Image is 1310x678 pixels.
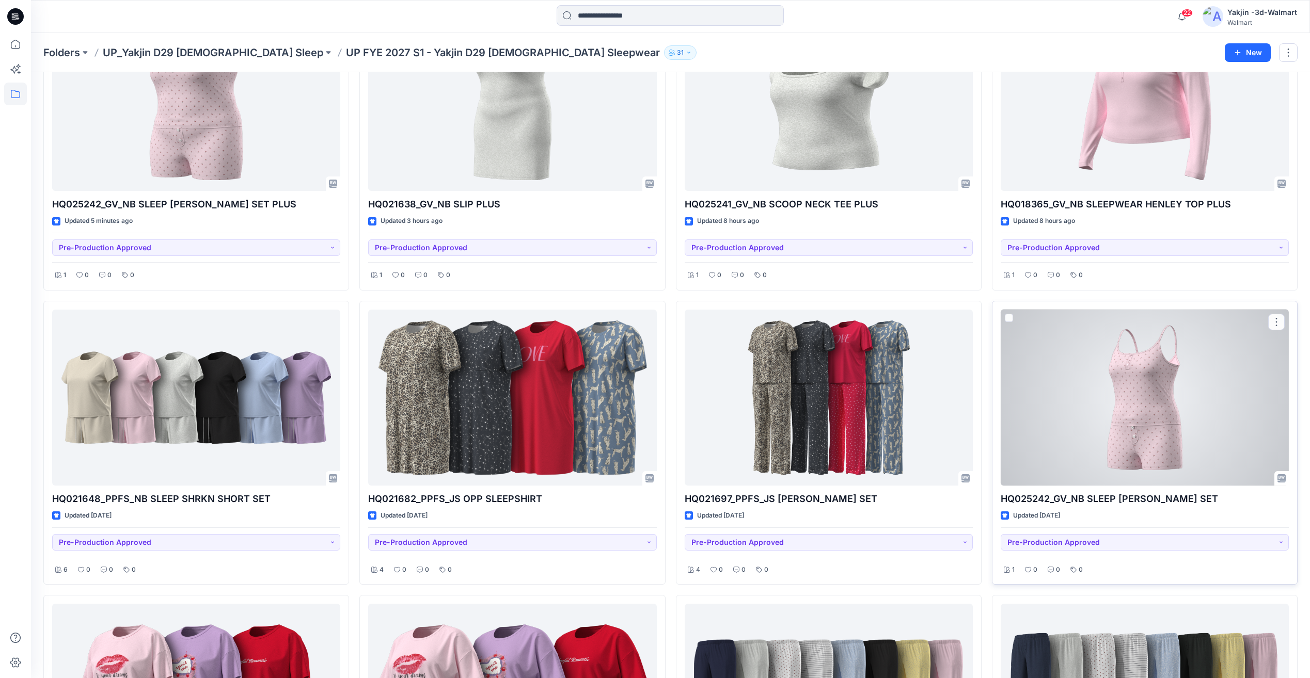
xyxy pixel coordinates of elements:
[346,45,660,60] p: UP FYE 2027 S1 - Yakjin D29 [DEMOGRAPHIC_DATA] Sleepwear
[52,492,340,506] p: HQ021648_PPFS_NB SLEEP SHRKN SHORT SET
[43,45,80,60] a: Folders
[685,310,973,486] a: HQ021697_PPFS_JS OPP PJ SET
[368,15,656,191] a: HQ021638_GV_NB SLIP PLUS
[52,197,340,212] p: HQ025242_GV_NB SLEEP [PERSON_NAME] SET PLUS
[685,15,973,191] a: HQ025241_GV_NB SCOOP NECK TEE PLUS
[103,45,323,60] a: UP_Yakjin D29 [DEMOGRAPHIC_DATA] Sleep
[1033,564,1037,575] p: 0
[685,197,973,212] p: HQ025241_GV_NB SCOOP NECK TEE PLUS
[425,564,429,575] p: 0
[64,564,68,575] p: 6
[448,564,452,575] p: 0
[1012,564,1015,575] p: 1
[1225,43,1271,62] button: New
[1227,6,1297,19] div: Yakjin -3d-Walmart
[107,270,112,281] p: 0
[52,15,340,191] a: HQ025242_GV_NB SLEEP CAMI BOXER SET PLUS
[65,510,112,521] p: Updated [DATE]
[1013,510,1060,521] p: Updated [DATE]
[763,270,767,281] p: 0
[1079,564,1083,575] p: 0
[740,270,744,281] p: 0
[1012,270,1015,281] p: 1
[1001,310,1289,486] a: HQ025242_GV_NB SLEEP CAMI BOXER SET
[697,216,759,227] p: Updated 8 hours ago
[1056,564,1060,575] p: 0
[1033,270,1037,281] p: 0
[402,564,406,575] p: 0
[664,45,697,60] button: 31
[677,47,684,58] p: 31
[1227,19,1297,26] div: Walmart
[85,270,89,281] p: 0
[380,564,384,575] p: 4
[109,564,113,575] p: 0
[381,216,443,227] p: Updated 3 hours ago
[64,270,66,281] p: 1
[86,564,90,575] p: 0
[1001,492,1289,506] p: HQ025242_GV_NB SLEEP [PERSON_NAME] SET
[719,564,723,575] p: 0
[368,492,656,506] p: HQ021682_PPFS_JS OPP SLEEPSHIRT
[368,197,656,212] p: HQ021638_GV_NB SLIP PLUS
[697,510,744,521] p: Updated [DATE]
[1001,197,1289,212] p: HQ018365_GV_NB SLEEPWEAR HENLEY TOP PLUS
[717,270,721,281] p: 0
[1203,6,1223,27] img: avatar
[764,564,768,575] p: 0
[1079,270,1083,281] p: 0
[132,564,136,575] p: 0
[130,270,134,281] p: 0
[65,216,133,227] p: Updated 5 minutes ago
[401,270,405,281] p: 0
[1001,15,1289,191] a: HQ018365_GV_NB SLEEPWEAR HENLEY TOP PLUS
[741,564,746,575] p: 0
[1181,9,1193,17] span: 22
[696,270,699,281] p: 1
[423,270,428,281] p: 0
[368,310,656,486] a: HQ021682_PPFS_JS OPP SLEEPSHIRT
[381,510,428,521] p: Updated [DATE]
[52,310,340,486] a: HQ021648_PPFS_NB SLEEP SHRKN SHORT SET
[1013,216,1075,227] p: Updated 8 hours ago
[696,564,700,575] p: 4
[380,270,382,281] p: 1
[446,270,450,281] p: 0
[1056,270,1060,281] p: 0
[685,492,973,506] p: HQ021697_PPFS_JS [PERSON_NAME] SET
